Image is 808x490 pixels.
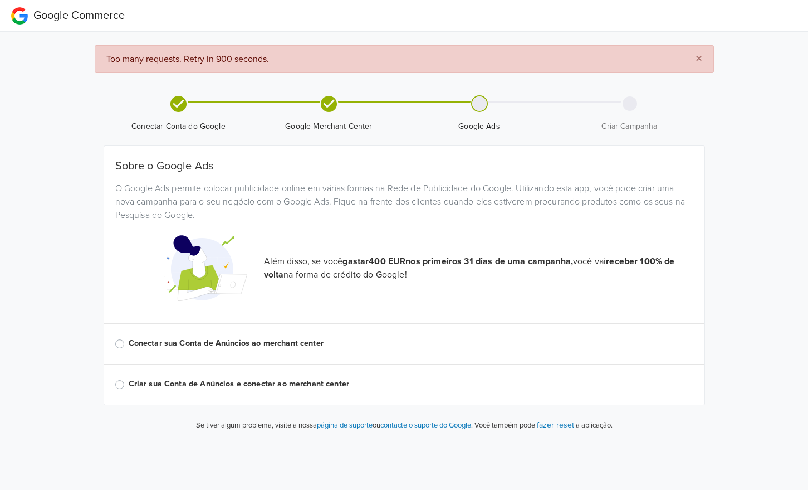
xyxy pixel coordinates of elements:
div: O Google Ads permite colocar publicidade online em várias formas na Rede de Publicidade do Google... [107,182,702,222]
h5: Sobre o Google Ads [115,159,693,173]
button: Close [684,46,713,72]
strong: gastar 400 EUR nos primeiros 31 dias de uma campanha, [342,256,573,267]
span: × [696,51,702,67]
a: contacte o suporte do Google [380,421,471,430]
p: Você também pode a aplicação. [473,419,613,431]
label: Conectar sua Conta de Anúncios ao merchant center [129,337,693,350]
p: Se tiver algum problema, visite a nossa ou . [196,420,473,431]
a: página de suporte [317,421,373,430]
span: Criar Campanha [559,121,701,132]
img: Google Promotional Codes [164,226,247,310]
span: Google Merchant Center [258,121,400,132]
span: Conectar Conta do Google [108,121,249,132]
p: Além disso, se você você vai na forma de crédito do Google! [264,255,693,282]
label: Criar sua Conta de Anúncios e conectar ao merchant center [129,378,693,390]
span: Google Commerce [33,9,125,22]
button: fazer reset [537,419,574,431]
span: Google Ads [409,121,550,132]
span: Too many requests. Retry in 900 seconds. [106,54,269,65]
